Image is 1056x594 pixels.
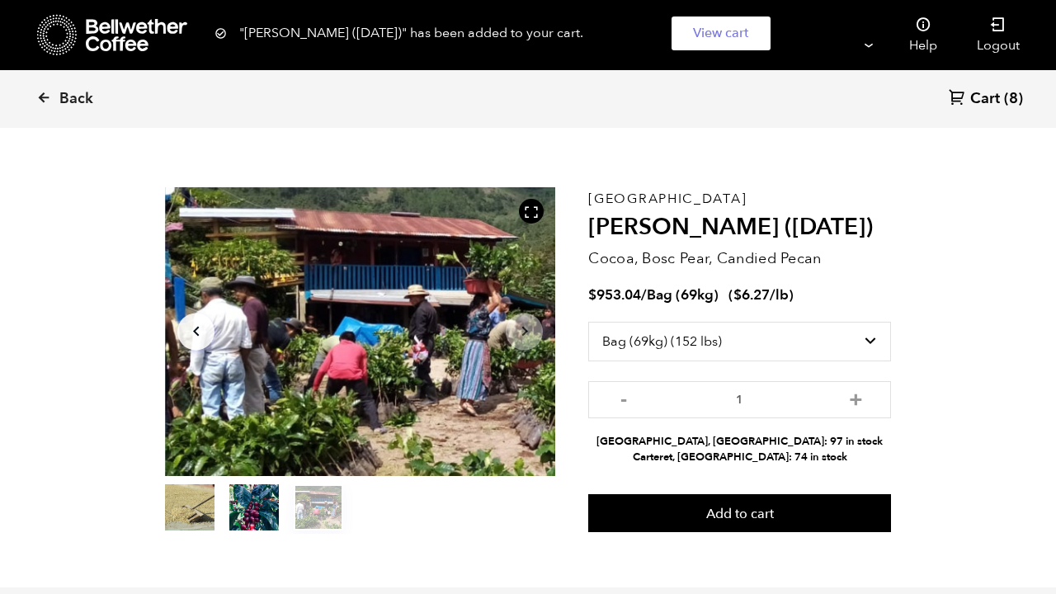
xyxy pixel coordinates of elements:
[949,88,1023,111] a: Cart (8)
[588,247,891,270] p: Cocoa, Bosc Pear, Candied Pecan
[733,285,742,304] span: $
[588,285,641,304] bdi: 953.04
[1004,89,1023,109] span: (8)
[641,285,647,304] span: /
[770,285,789,304] span: /lb
[647,285,719,304] span: Bag (69kg)
[588,494,891,532] button: Add to cart
[59,89,93,109] span: Back
[588,285,596,304] span: $
[214,16,841,50] div: "[PERSON_NAME] ([DATE])" has been added to your cart.
[588,214,891,242] h2: [PERSON_NAME] ([DATE])
[970,89,1000,109] span: Cart
[588,434,891,450] li: [GEOGRAPHIC_DATA], [GEOGRAPHIC_DATA]: 97 in stock
[728,285,794,304] span: ( )
[846,389,866,406] button: +
[613,389,634,406] button: -
[672,16,771,50] a: View cart
[588,450,891,465] li: Carteret, [GEOGRAPHIC_DATA]: 74 in stock
[733,285,770,304] bdi: 6.27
